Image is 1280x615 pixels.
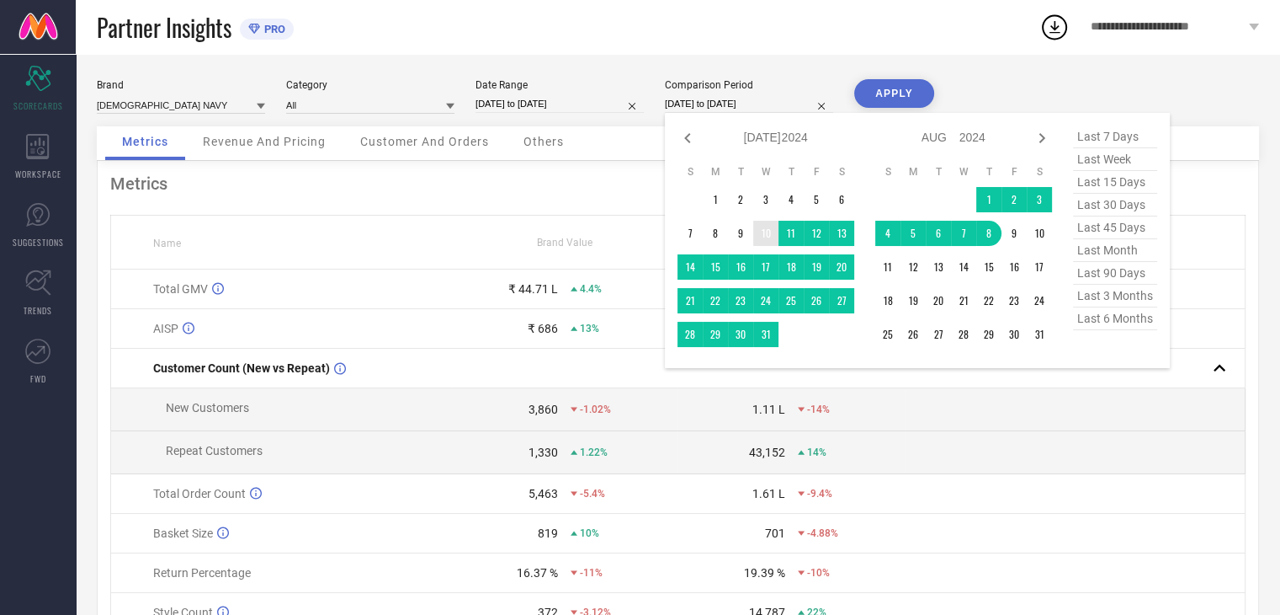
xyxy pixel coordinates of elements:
[807,527,838,539] span: -4.88%
[926,165,951,179] th: Tuesday
[804,254,829,280] td: Fri Jul 19 2024
[122,135,168,148] span: Metrics
[703,221,728,246] td: Mon Jul 08 2024
[1073,239,1157,262] span: last month
[778,254,804,280] td: Thu Jul 18 2024
[875,288,900,313] td: Sun Aug 18 2024
[1001,288,1027,313] td: Fri Aug 23 2024
[829,221,854,246] td: Sat Jul 13 2024
[765,527,785,540] div: 701
[804,221,829,246] td: Fri Jul 12 2024
[728,288,753,313] td: Tue Jul 23 2024
[926,254,951,280] td: Tue Aug 13 2024
[110,174,1245,194] div: Metrics
[1001,254,1027,280] td: Fri Aug 16 2024
[875,165,900,179] th: Sunday
[1027,322,1052,347] td: Sat Aug 31 2024
[1073,307,1157,330] span: last 6 months
[1073,217,1157,239] span: last 45 days
[1073,148,1157,171] span: last week
[976,187,1001,212] td: Thu Aug 01 2024
[580,323,599,334] span: 13%
[24,304,52,317] span: TRENDS
[153,566,251,580] span: Return Percentage
[976,221,1001,246] td: Thu Aug 08 2024
[728,187,753,212] td: Tue Jul 02 2024
[13,99,63,112] span: SCORECARDS
[97,79,265,91] div: Brand
[753,322,778,347] td: Wed Jul 31 2024
[900,254,926,280] td: Mon Aug 12 2024
[926,221,951,246] td: Tue Aug 06 2024
[951,322,976,347] td: Wed Aug 28 2024
[665,95,833,113] input: Select comparison period
[829,187,854,212] td: Sat Jul 06 2024
[976,322,1001,347] td: Thu Aug 29 2024
[665,79,833,91] div: Comparison Period
[829,288,854,313] td: Sat Jul 27 2024
[580,567,603,579] span: -11%
[677,128,698,148] div: Previous month
[523,135,564,148] span: Others
[1073,194,1157,217] span: last 30 days
[1001,187,1027,212] td: Fri Aug 02 2024
[580,404,611,415] span: -1.02%
[1073,262,1157,285] span: last 90 days
[1027,187,1052,212] td: Sat Aug 03 2024
[1073,285,1157,307] span: last 3 months
[951,221,976,246] td: Wed Aug 07 2024
[508,282,558,296] div: ₹ 44.71 L
[703,322,728,347] td: Mon Jul 29 2024
[1001,221,1027,246] td: Fri Aug 09 2024
[677,254,703,280] td: Sun Jul 14 2024
[807,404,830,415] span: -14%
[1027,288,1052,313] td: Sat Aug 24 2024
[528,403,558,416] div: 3,860
[752,403,785,416] div: 1.11 L
[1073,171,1157,194] span: last 15 days
[875,322,900,347] td: Sun Aug 25 2024
[753,254,778,280] td: Wed Jul 17 2024
[951,254,976,280] td: Wed Aug 14 2024
[728,322,753,347] td: Tue Jul 30 2024
[286,79,454,91] div: Category
[153,322,178,335] span: AISP
[153,282,208,296] span: Total GMV
[753,165,778,179] th: Wednesday
[804,187,829,212] td: Fri Jul 05 2024
[854,79,934,108] button: APPLY
[203,135,326,148] span: Revenue And Pricing
[804,288,829,313] td: Fri Jul 26 2024
[875,221,900,246] td: Sun Aug 04 2024
[153,527,213,540] span: Basket Size
[580,283,602,295] span: 4.4%
[677,288,703,313] td: Sun Jul 21 2024
[677,322,703,347] td: Sun Jul 28 2024
[13,236,64,249] span: SUGGESTIONS
[900,322,926,347] td: Mon Aug 26 2024
[1027,165,1052,179] th: Saturday
[517,566,558,580] div: 16.37 %
[829,254,854,280] td: Sat Jul 20 2024
[260,23,285,35] span: PRO
[829,165,854,179] th: Saturday
[475,95,644,113] input: Select date range
[778,221,804,246] td: Thu Jul 11 2024
[749,446,785,459] div: 43,152
[807,488,832,500] span: -9.4%
[153,238,181,249] span: Name
[703,254,728,280] td: Mon Jul 15 2024
[360,135,489,148] span: Customer And Orders
[875,254,900,280] td: Sun Aug 11 2024
[804,165,829,179] th: Friday
[926,322,951,347] td: Tue Aug 27 2024
[475,79,644,91] div: Date Range
[528,446,558,459] div: 1,330
[778,165,804,179] th: Thursday
[951,165,976,179] th: Wednesday
[778,288,804,313] td: Thu Jul 25 2024
[703,288,728,313] td: Mon Jul 22 2024
[807,567,830,579] span: -10%
[153,487,246,500] span: Total Order Count
[537,237,592,249] span: Brand Value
